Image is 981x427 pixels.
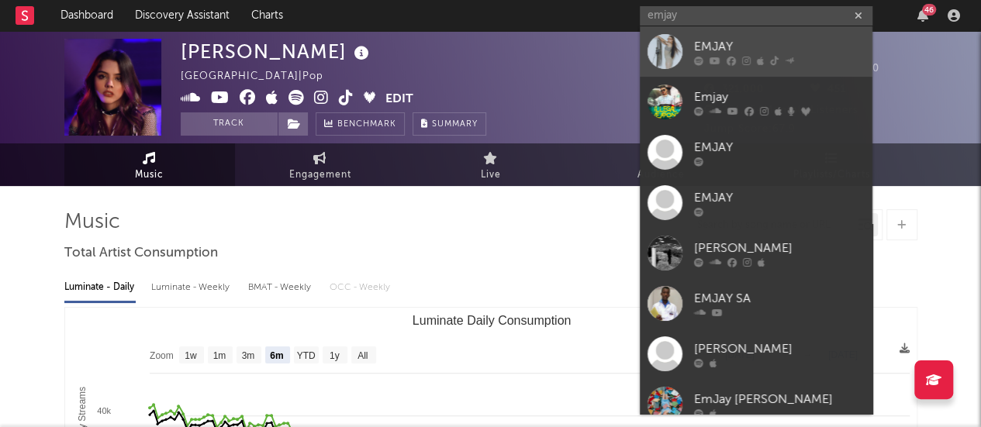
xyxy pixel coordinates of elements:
[181,112,278,136] button: Track
[64,143,235,186] a: Music
[694,37,865,56] div: EMJAY
[640,6,872,26] input: Search for artists
[640,26,872,77] a: EMJAY
[270,350,283,361] text: 6m
[181,39,373,64] div: [PERSON_NAME]
[640,278,872,329] a: EMJAY SA
[97,406,111,415] text: 40k
[694,138,865,157] div: EMJAY
[694,188,865,207] div: EMJAY
[922,4,936,15] div: 46
[329,350,339,361] text: 1y
[241,350,254,361] text: 3m
[412,314,571,327] text: Luminate Daily Consumption
[640,77,872,127] a: Emjay
[917,9,928,22] button: 46
[248,274,314,301] div: BMAT - Weekly
[694,88,865,106] div: Emjay
[694,390,865,408] div: EmJay [PERSON_NAME]
[694,239,865,257] div: [PERSON_NAME]
[637,166,685,184] span: Audience
[64,274,136,301] div: Luminate - Daily
[296,350,315,361] text: YTD
[181,67,341,86] div: [GEOGRAPHIC_DATA] | Pop
[640,228,872,278] a: [PERSON_NAME]
[406,143,576,186] a: Live
[432,120,478,129] span: Summary
[185,350,197,361] text: 1w
[289,166,351,184] span: Engagement
[640,329,872,379] a: [PERSON_NAME]
[150,350,174,361] text: Zoom
[235,143,406,186] a: Engagement
[151,274,233,301] div: Luminate - Weekly
[337,115,396,134] span: Benchmark
[212,350,226,361] text: 1m
[694,289,865,308] div: EMJAY SA
[694,339,865,358] div: [PERSON_NAME]
[481,166,501,184] span: Live
[640,127,872,177] a: EMJAY
[413,112,486,136] button: Summary
[135,166,164,184] span: Music
[358,350,368,361] text: All
[64,244,218,263] span: Total Artist Consumption
[576,143,747,186] a: Audience
[316,112,405,136] a: Benchmark
[385,90,413,109] button: Edit
[640,177,872,228] a: EMJAY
